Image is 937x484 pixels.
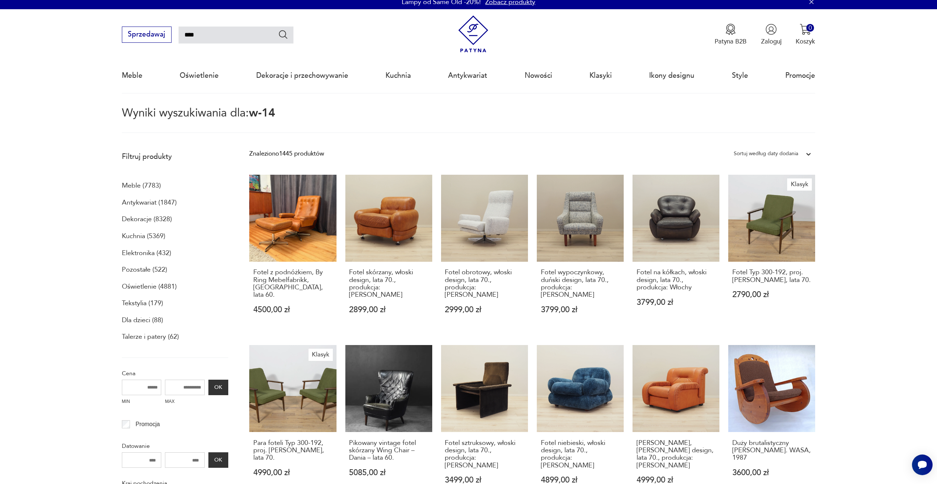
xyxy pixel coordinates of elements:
[208,452,228,468] button: OK
[785,59,815,93] a: Promocje
[249,175,336,331] a: Fotel z podnóżkiem, By Ring Mebelfabrikk, Norwegia, lata 60.Fotel z podnóżkiem, By Ring Mebelfabr...
[649,59,694,93] a: Ikony designu
[180,59,219,93] a: Oświetlenie
[385,59,411,93] a: Kuchnia
[761,24,782,46] button: Zaloguj
[122,281,177,293] a: Oświetlenie (4881)
[122,27,172,43] button: Sprzedawaj
[637,476,716,484] p: 4999,00 zł
[589,59,612,93] a: Klasyki
[637,299,716,306] p: 3799,00 zł
[732,269,811,284] h3: Fotel Typ 300-192, proj. [PERSON_NAME], lata 70.
[637,439,716,470] h3: [PERSON_NAME], [PERSON_NAME] design, lata 70., produkcja: [PERSON_NAME]
[765,24,777,35] img: Ikonka użytkownika
[122,230,165,243] a: Kuchnia (5369)
[541,439,620,470] h3: Fotel niebieski, włoski design, lata 70., produkcja: [PERSON_NAME]
[541,476,620,484] p: 4899,00 zł
[122,32,172,38] a: Sprzedawaj
[732,469,811,477] p: 3600,00 zł
[122,395,161,409] label: MIN
[122,213,172,226] a: Dekoracje (8328)
[249,105,275,121] span: w-14
[122,314,163,327] a: Dla dzieci (88)
[732,59,748,93] a: Style
[122,196,177,209] a: Antykwariat (1847)
[796,24,815,46] button: 0Koszyk
[715,37,747,46] p: Patyna B2B
[278,29,289,40] button: Szukaj
[122,441,228,451] p: Datowanie
[761,37,782,46] p: Zaloguj
[806,24,814,32] div: 0
[122,297,163,310] a: Tekstylia (179)
[525,59,552,93] a: Nowości
[445,439,524,470] h3: Fotel sztruksowy, włoski design, lata 70., produkcja: [PERSON_NAME]
[122,152,228,161] p: Filtruj produkty
[637,269,716,291] h3: Fotel na kółkach, włoski design, lata 70., produkcja: Włochy
[912,455,933,475] iframe: Smartsupp widget button
[732,439,811,462] h3: Duży brutalistyczny [PERSON_NAME]. WASA, 1987
[448,59,487,93] a: Antykwariat
[349,439,428,462] h3: Pikowany vintage fotel skórzany Wing Chair – Dania – lata 60.
[633,175,719,331] a: Fotel na kółkach, włoski design, lata 70., produkcja: WłochyFotel na kółkach, włoski design, lata...
[728,175,815,331] a: KlasykFotel Typ 300-192, proj. J. Kędziorek, lata 70.Fotel Typ 300-192, proj. [PERSON_NAME], lata...
[441,175,528,331] a: Fotel obrotowy, włoski design, lata 70., produkcja: WłochyFotel obrotowy, włoski design, lata 70....
[445,306,524,314] p: 2999,00 zł
[122,331,179,343] a: Talerze i patery (62)
[445,269,524,299] h3: Fotel obrotowy, włoski design, lata 70., produkcja: [PERSON_NAME]
[256,59,348,93] a: Dekoracje i przechowywanie
[732,291,811,299] p: 2790,00 zł
[541,306,620,314] p: 3799,00 zł
[253,439,332,462] h3: Para foteli Typ 300-192, proj. [PERSON_NAME], lata 70.
[249,149,324,159] div: Znaleziono 1445 produktów
[345,175,432,331] a: Fotel skórzany, włoski design, lata 70., produkcja: WłochyFotel skórzany, włoski design, lata 70....
[208,380,228,395] button: OK
[455,15,492,53] img: Patyna - sklep z meblami i dekoracjami vintage
[445,476,524,484] p: 3499,00 zł
[349,269,428,299] h3: Fotel skórzany, włoski design, lata 70., produkcja: [PERSON_NAME]
[725,24,736,35] img: Ikona medalu
[734,149,798,159] div: Sortuj według daty dodania
[165,395,204,409] label: MAX
[122,264,167,276] a: Pozostałe (522)
[715,24,747,46] a: Ikona medaluPatyna B2B
[122,180,161,192] a: Meble (7783)
[715,24,747,46] button: Patyna B2B
[122,108,815,133] p: Wyniki wyszukiwania dla:
[537,175,624,331] a: Fotel wypoczynkowy, duński design, lata 70., produkcja: DaniaFotel wypoczynkowy, duński design, l...
[122,59,142,93] a: Meble
[800,24,811,35] img: Ikona koszyka
[349,469,428,477] p: 5085,00 zł
[541,269,620,299] h3: Fotel wypoczynkowy, duński design, lata 70., produkcja: [PERSON_NAME]
[122,369,228,378] p: Cena
[796,37,815,46] p: Koszyk
[349,306,428,314] p: 2899,00 zł
[253,269,332,299] h3: Fotel z podnóżkiem, By Ring Mebelfabrikk, [GEOGRAPHIC_DATA], lata 60.
[135,419,160,429] p: Promocja
[253,469,332,477] p: 4990,00 zł
[122,247,171,260] a: Elektronika (432)
[253,306,332,314] p: 4500,00 zł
